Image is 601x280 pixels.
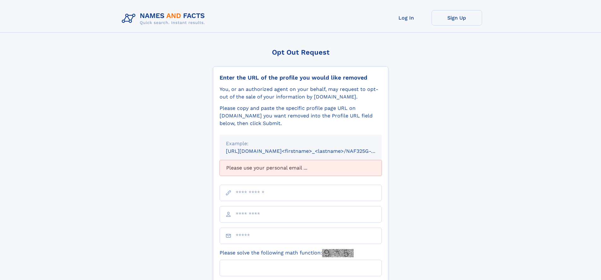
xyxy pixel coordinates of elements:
div: Enter the URL of the profile you would like removed [220,74,382,81]
small: [URL][DOMAIN_NAME]<firstname>_<lastname>/NAF325G-xxxxxxxx [226,148,394,154]
img: Logo Names and Facts [119,10,210,27]
div: You, or an authorized agent on your behalf, may request to opt-out of the sale of your informatio... [220,86,382,101]
div: Opt Out Request [213,48,388,56]
a: Log In [381,10,432,26]
div: Please copy and paste the specific profile page URL on [DOMAIN_NAME] you want removed into the Pr... [220,104,382,127]
div: Please use your personal email ... [220,160,382,176]
label: Please solve the following math function: [220,249,354,257]
div: Example: [226,140,375,147]
a: Sign Up [432,10,482,26]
